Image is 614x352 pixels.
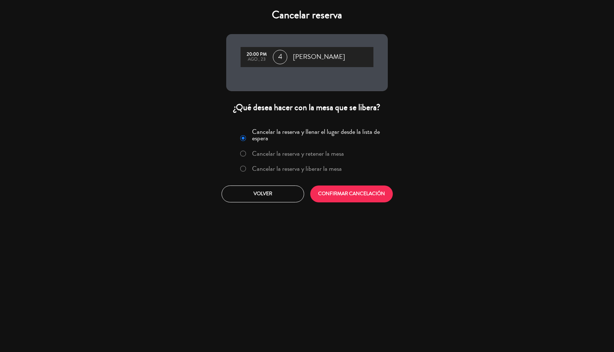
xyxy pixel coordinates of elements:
[226,102,388,113] div: ¿Qué desea hacer con la mesa que se libera?
[252,165,342,172] label: Cancelar la reserva y liberar la mesa
[244,57,269,62] div: ago., 23
[293,52,345,62] span: [PERSON_NAME]
[252,128,383,141] label: Cancelar la reserva y llenar el lugar desde la lista de espera
[273,50,287,64] span: 4
[310,186,393,202] button: CONFIRMAR CANCELACIÓN
[226,9,388,22] h4: Cancelar reserva
[252,150,344,157] label: Cancelar la reserva y retener la mesa
[244,52,269,57] div: 20:00 PM
[222,186,304,202] button: Volver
